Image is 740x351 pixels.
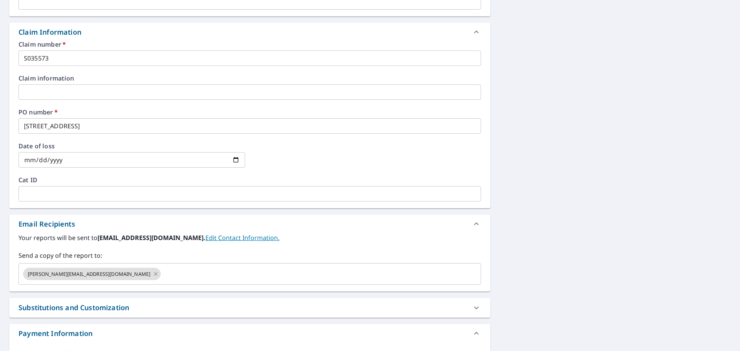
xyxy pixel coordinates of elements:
a: EditContactInfo [205,233,279,242]
label: Send a copy of the report to: [18,251,481,260]
div: [PERSON_NAME][EMAIL_ADDRESS][DOMAIN_NAME] [23,268,161,280]
div: Payment Information [18,328,92,339]
label: Claim information [18,75,481,81]
span: [PERSON_NAME][EMAIL_ADDRESS][DOMAIN_NAME] [23,270,155,278]
div: Substitutions and Customization [9,298,490,317]
b: [EMAIL_ADDRESS][DOMAIN_NAME]. [98,233,205,242]
div: Payment Information [9,324,490,343]
label: Claim number [18,41,481,47]
div: Claim Information [18,27,81,37]
div: Substitutions and Customization [18,302,129,313]
label: Your reports will be sent to [18,233,481,242]
div: Claim Information [9,23,490,41]
label: PO number [18,109,481,115]
label: Cat ID [18,177,481,183]
div: Email Recipients [9,215,490,233]
div: Email Recipients [18,219,75,229]
label: Date of loss [18,143,245,149]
